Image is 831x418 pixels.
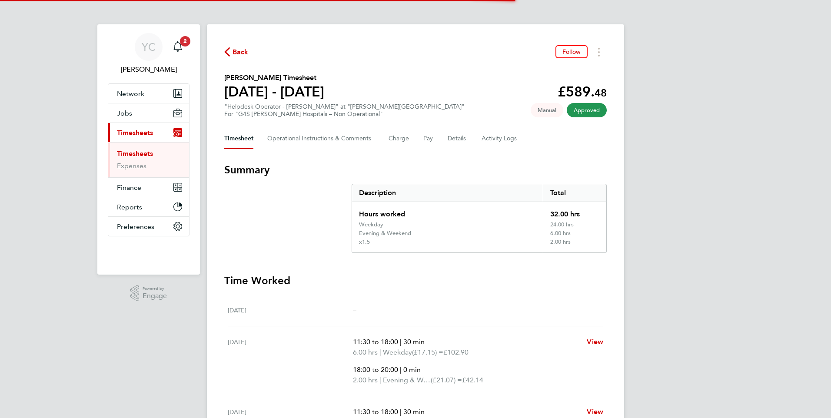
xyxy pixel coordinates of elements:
button: Timesheets [108,123,189,142]
div: 6.00 hrs [543,230,606,239]
span: View [587,338,603,346]
span: Weekday [383,347,412,358]
nav: Main navigation [97,24,200,275]
span: Finance [117,183,141,192]
button: Reports [108,197,189,216]
a: Go to home page [108,245,189,259]
div: "Helpdesk Operator - [PERSON_NAME]" at "[PERSON_NAME][GEOGRAPHIC_DATA]" [224,103,465,118]
button: Network [108,84,189,103]
span: | [400,338,402,346]
button: Finance [108,178,189,197]
span: Timesheets [117,129,153,137]
button: Preferences [108,217,189,236]
span: – [353,306,356,314]
a: View [587,407,603,417]
span: 11:30 to 18:00 [353,408,398,416]
a: Timesheets [117,149,153,158]
div: Weekday [359,221,383,228]
span: 18:00 to 20:00 [353,365,398,374]
div: 32.00 hrs [543,202,606,221]
a: Expenses [117,162,146,170]
span: 6.00 hrs [353,348,378,356]
img: fastbook-logo-retina.png [108,245,189,259]
span: 48 [595,86,607,99]
button: Operational Instructions & Comments [267,128,375,149]
button: Timesheets Menu [591,45,607,59]
span: | [400,408,402,416]
button: Back [224,46,249,57]
span: 0 min [403,365,421,374]
a: View [587,337,603,347]
span: Jobs [117,109,132,117]
span: 2.00 hrs [353,376,378,384]
span: Evening & Weekend [383,375,431,385]
h1: [DATE] - [DATE] [224,83,324,100]
span: Follow [562,48,581,56]
span: 11:30 to 18:00 [353,338,398,346]
button: Activity Logs [482,128,518,149]
span: 2 [180,36,190,46]
span: | [379,348,381,356]
span: Reports [117,203,142,211]
button: Jobs [108,103,189,123]
div: 24.00 hrs [543,221,606,230]
div: Evening & Weekend [359,230,411,237]
a: 2 [169,33,186,61]
h3: Time Worked [224,274,607,288]
div: Description [352,184,543,202]
app-decimal: £589. [558,83,607,100]
h2: [PERSON_NAME] Timesheet [224,73,324,83]
div: For "G4S [PERSON_NAME] Hospitals – Non Operational" [224,110,465,118]
span: 30 min [403,338,425,346]
span: Preferences [117,222,154,231]
span: £102.90 [443,348,469,356]
button: Follow [555,45,588,58]
span: Back [233,47,249,57]
button: Timesheet [224,128,253,149]
div: [DATE] [228,305,353,315]
span: | [400,365,402,374]
a: YC[PERSON_NAME] [108,33,189,75]
span: Engage [143,292,167,300]
span: This timesheet was manually created. [531,103,563,117]
div: Hours worked [352,202,543,221]
button: Charge [389,128,409,149]
h3: Summary [224,163,607,177]
span: This timesheet has been approved. [567,103,607,117]
div: Timesheets [108,142,189,177]
div: [DATE] [228,337,353,385]
span: Powered by [143,285,167,292]
div: 2.00 hrs [543,239,606,252]
span: (£21.07) = [431,376,462,384]
span: (£17.15) = [412,348,443,356]
button: Details [448,128,468,149]
div: Summary [352,184,607,253]
span: Yazmin Cole [108,64,189,75]
div: Total [543,184,606,202]
span: YC [142,41,156,53]
span: Network [117,90,144,98]
span: | [379,376,381,384]
button: Pay [423,128,434,149]
a: Powered byEngage [130,285,167,302]
div: x1.5 [359,239,370,245]
span: View [587,408,603,416]
span: £42.14 [462,376,483,384]
span: 30 min [403,408,425,416]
